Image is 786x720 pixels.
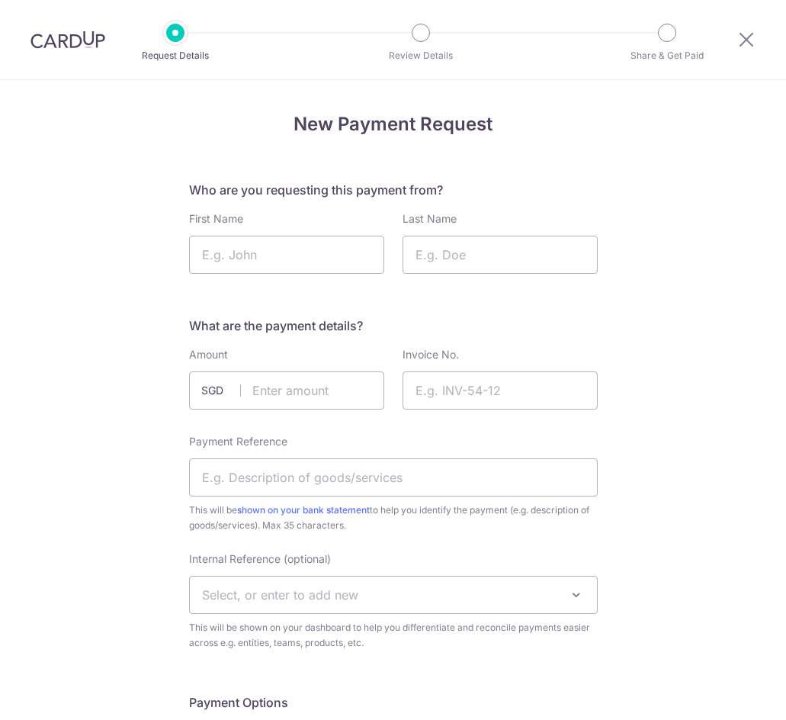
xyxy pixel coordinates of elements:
[403,347,459,362] label: Invoice No.
[189,434,287,449] label: Payment Reference
[189,458,598,497] input: E.g. Description of goods/services
[364,48,477,63] p: Review Details
[688,674,771,712] iframe: Opens a widget where you can find more information
[189,317,598,335] h5: What are the payment details?
[189,236,384,274] input: E.g. John
[237,504,370,516] a: shown on your bank statement
[202,587,358,603] span: Select, or enter to add new
[189,620,598,651] span: This will be shown on your dashboard to help you differentiate and reconcile payments easier acro...
[189,181,598,199] h5: Who are you requesting this payment from?
[189,347,228,362] label: Amount
[403,211,457,227] label: Last Name
[189,693,598,712] h5: Payment Options
[201,383,241,398] span: SGD
[189,503,598,533] span: This will be to help you identify the payment (e.g. description of goods/services). Max 35 charac...
[611,48,723,63] p: Share & Get Paid
[403,236,598,274] input: E.g. Doe
[189,551,331,567] label: Internal Reference (optional)
[189,371,384,410] input: Enter amount
[30,31,105,49] img: CardUp
[403,371,598,410] input: E.g. INV-54-12
[189,111,598,138] h4: New Payment Request
[119,48,232,63] p: Request Details
[189,211,243,227] label: First Name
